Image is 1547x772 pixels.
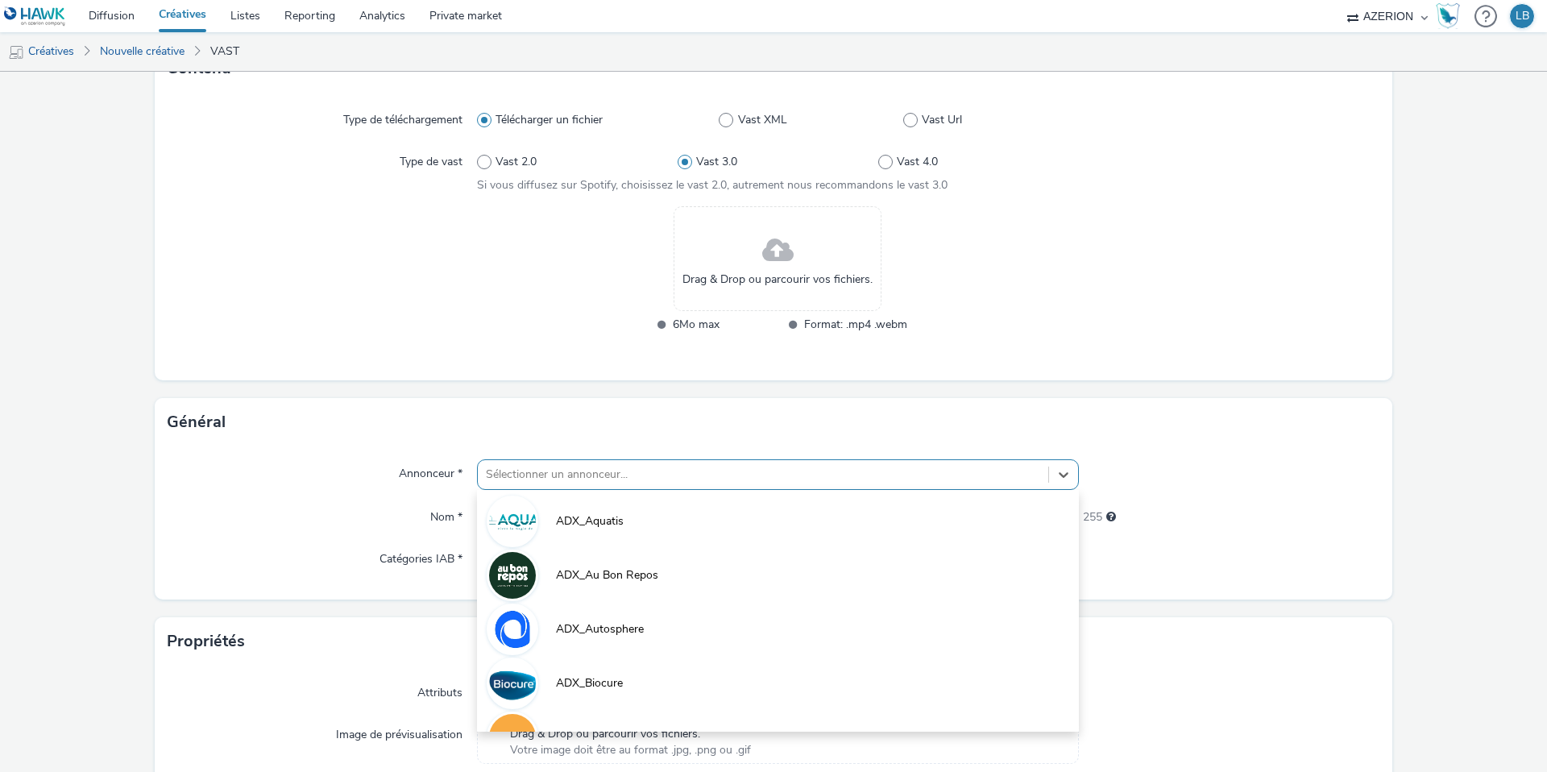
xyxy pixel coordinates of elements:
[510,742,751,758] span: Votre image doit être au format .jpg, .png ou .gif
[1516,4,1529,28] div: LB
[8,44,24,60] img: mobile
[496,154,537,170] span: Vast 2.0
[556,567,658,583] span: ADX_Au Bon Repos
[167,410,226,434] h3: Général
[682,272,873,288] span: Drag & Drop ou parcourir vos fichiers.
[92,32,193,71] a: Nouvelle créative
[1436,3,1460,29] img: Hawk Academy
[202,32,247,71] a: VAST
[696,154,737,170] span: Vast 3.0
[510,726,751,742] span: Drag & Drop ou parcourir vos fichiers.
[1436,3,1466,29] a: Hawk Academy
[556,621,644,637] span: ADX_Autosphere
[489,552,536,599] img: ADX_Au Bon Repos
[337,106,469,128] label: Type de téléchargement
[556,675,623,691] span: ADX_Biocure
[673,315,776,334] span: 6Mo max
[393,147,469,170] label: Type de vast
[738,112,787,128] span: Vast XML
[489,498,536,545] img: ADX_Aquatis
[373,545,469,567] label: Catégories IAB *
[411,679,469,701] label: Attributs
[4,6,66,27] img: undefined Logo
[897,154,938,170] span: Vast 4.0
[489,606,536,653] img: ADX_Autosphere
[477,177,948,193] span: Si vous diffusez sur Spotify, choisissez le vast 2.0, autrement nous recommandons le vast 3.0
[556,729,624,745] span: ADX_Camber
[489,660,536,707] img: ADX_Biocure
[330,720,469,743] label: Image de prévisualisation
[1083,509,1102,525] span: 255
[922,112,962,128] span: Vast Url
[556,513,624,529] span: ADX_Aquatis
[804,315,907,334] span: Format: .mp4 .webm
[167,629,245,654] h3: Propriétés
[496,112,603,128] span: Télécharger un fichier
[1106,509,1116,525] div: 255 caractères maximum
[392,459,469,482] label: Annonceur *
[489,714,536,761] img: ADX_Camber
[424,503,469,525] label: Nom *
